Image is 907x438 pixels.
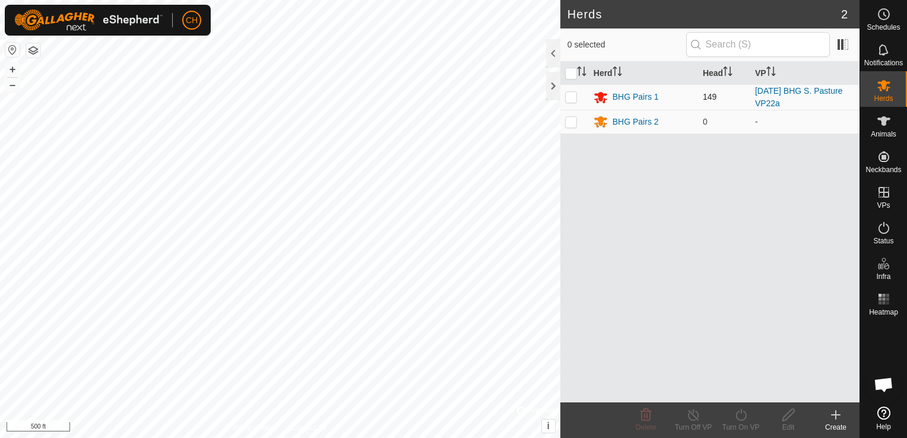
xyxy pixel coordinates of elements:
[766,68,776,78] p-sorticon: Activate to sort
[26,43,40,58] button: Map Layers
[873,237,893,245] span: Status
[812,422,860,433] div: Create
[577,68,586,78] p-sorticon: Activate to sort
[589,62,698,85] th: Herd
[547,421,550,431] span: i
[703,117,708,126] span: 0
[186,14,198,27] span: CH
[750,62,860,85] th: VP
[703,92,716,101] span: 149
[5,43,20,57] button: Reset Map
[874,95,893,102] span: Herds
[14,9,163,31] img: Gallagher Logo
[5,78,20,92] button: –
[717,422,765,433] div: Turn On VP
[865,166,901,173] span: Neckbands
[864,59,903,66] span: Notifications
[871,131,896,138] span: Animals
[686,32,830,57] input: Search (S)
[636,423,657,431] span: Delete
[613,116,659,128] div: BHG Pairs 2
[860,402,907,435] a: Help
[233,423,278,433] a: Privacy Policy
[841,5,848,23] span: 2
[292,423,327,433] a: Contact Us
[723,68,732,78] p-sorticon: Activate to sort
[542,420,555,433] button: i
[567,7,841,21] h2: Herds
[877,202,890,209] span: VPs
[698,62,750,85] th: Head
[613,68,622,78] p-sorticon: Activate to sort
[876,273,890,280] span: Infra
[765,422,812,433] div: Edit
[750,110,860,134] td: -
[5,62,20,77] button: +
[869,309,898,316] span: Heatmap
[613,91,659,103] div: BHG Pairs 1
[866,367,902,402] a: Open chat
[867,24,900,31] span: Schedules
[876,423,891,430] span: Help
[755,86,843,108] a: [DATE] BHG S. Pasture VP22a
[670,422,717,433] div: Turn Off VP
[567,39,686,51] span: 0 selected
